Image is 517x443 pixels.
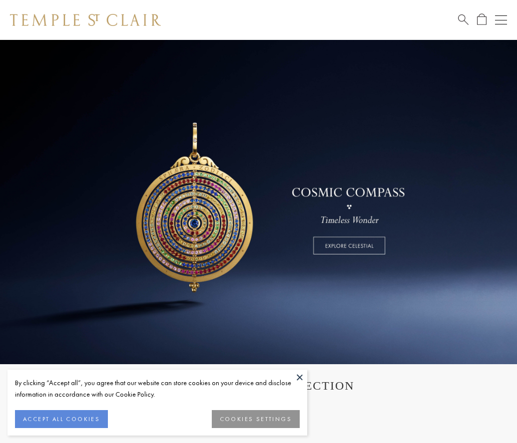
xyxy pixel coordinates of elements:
img: Temple St. Clair [10,14,161,26]
button: COOKIES SETTINGS [212,410,300,428]
button: ACCEPT ALL COOKIES [15,410,108,428]
div: By clicking “Accept all”, you agree that our website can store cookies on your device and disclos... [15,377,300,400]
button: Open navigation [495,14,507,26]
a: Search [458,13,469,26]
a: Open Shopping Bag [477,13,487,26]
